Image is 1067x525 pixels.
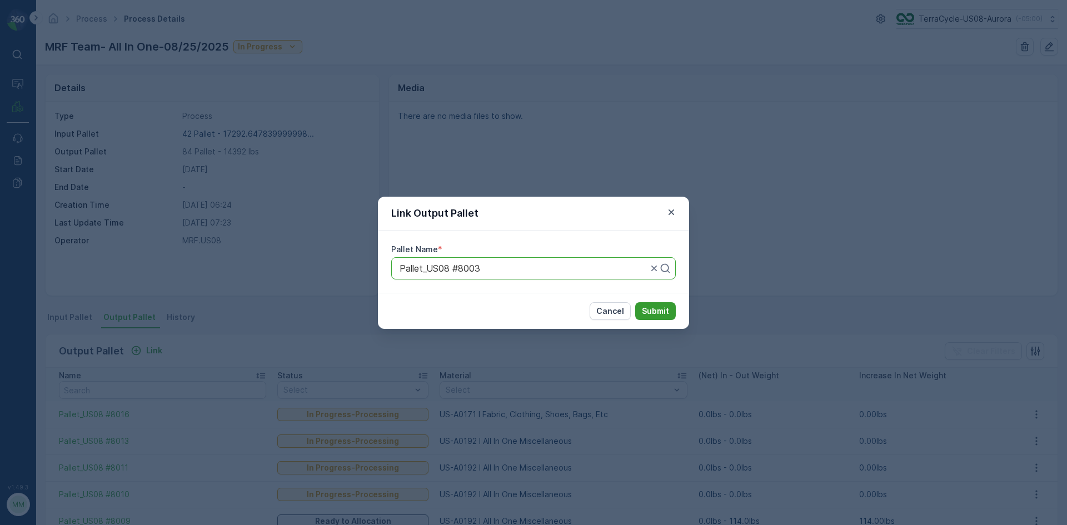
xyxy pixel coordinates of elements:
p: Link Output Pallet [391,206,478,221]
label: Pallet Name [391,244,438,254]
button: Cancel [590,302,631,320]
p: Cancel [596,306,624,317]
button: Submit [635,302,676,320]
p: Submit [642,306,669,317]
